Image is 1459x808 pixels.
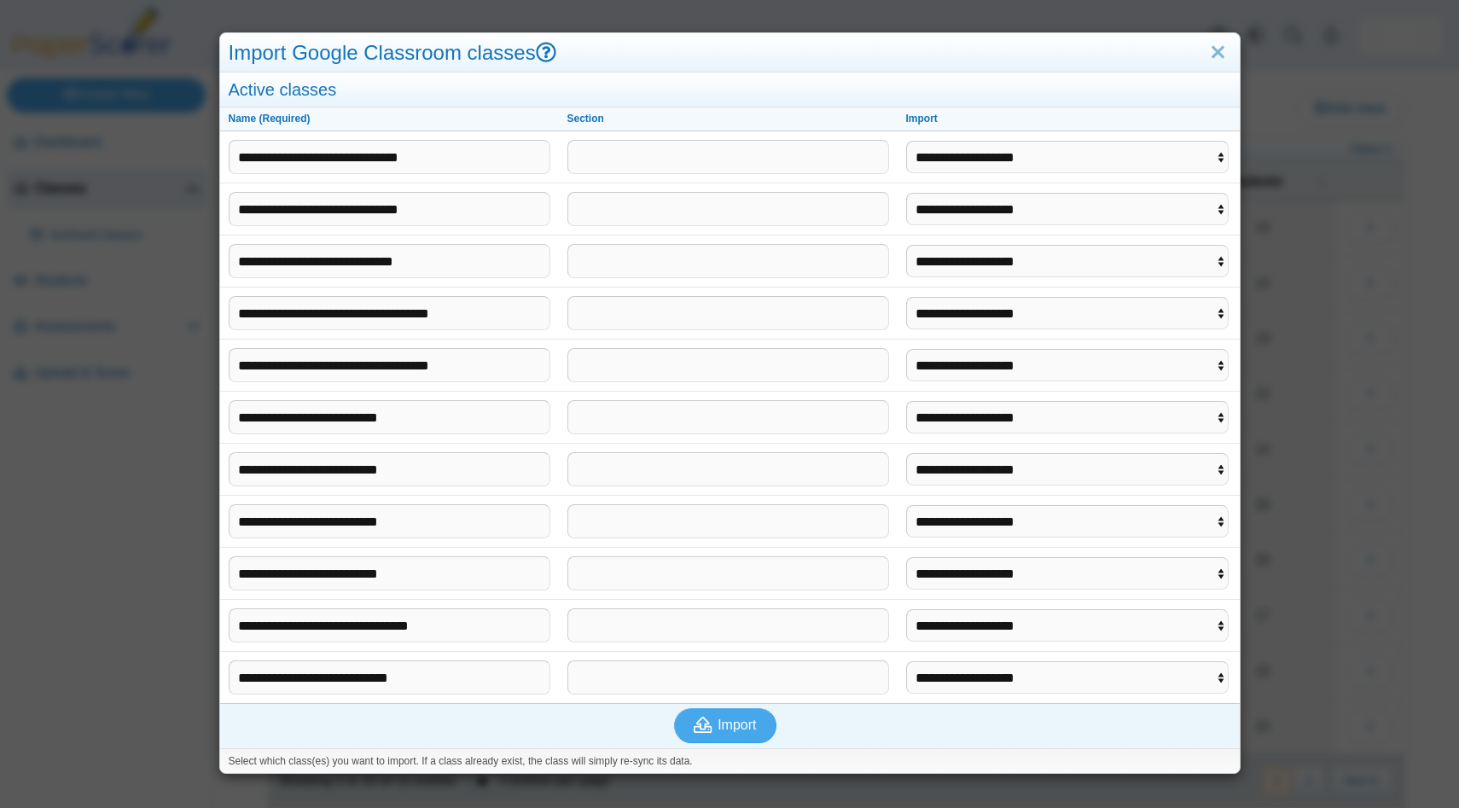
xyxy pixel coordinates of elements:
[220,33,1240,73] div: Import Google Classroom classes
[674,708,776,742] button: Import
[559,108,898,131] th: Section
[220,748,1240,774] div: Select which class(es) you want to import. If a class already exist, the class will simply re-syn...
[220,73,1240,108] div: Active classes
[898,108,1240,131] th: Import
[1205,38,1231,67] a: Close
[718,718,756,732] span: Import
[220,108,559,131] th: Name (Required)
